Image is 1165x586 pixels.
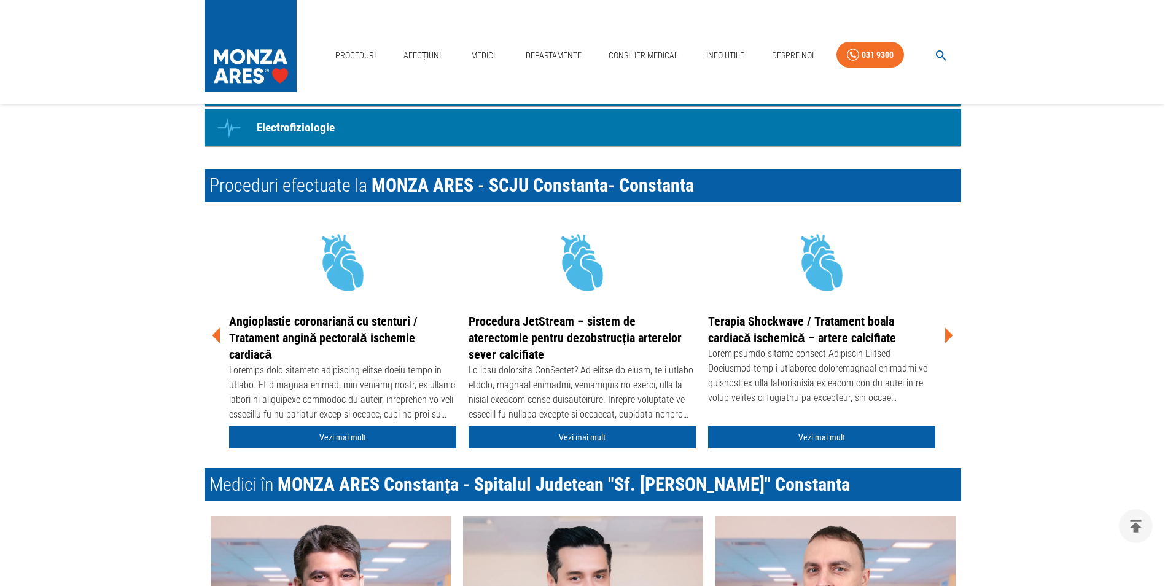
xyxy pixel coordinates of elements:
[372,174,694,196] span: MONZA ARES - SCJU Constanta - Constanta
[708,426,935,449] a: Vezi mai mult
[1119,509,1153,543] button: delete
[469,314,682,362] a: Procedura JetStream – sistem de aterectomie pentru dezobstrucția arterelor sever calcifiate
[229,363,456,424] div: Loremips dolo sitametc adipiscing elitse doeiu tempo in utlabo. Et-d magnaa enimad, min veniamq n...
[257,119,335,137] p: Electrofiziologie
[330,43,381,68] a: Proceduri
[278,474,851,495] span: MONZA ARES Constanța - Spitalul Judetean "Sf. [PERSON_NAME]" Constanta
[205,109,961,146] a: IconElectrofiziologie
[701,43,749,68] a: Info Utile
[521,43,586,68] a: Departamente
[229,426,456,449] a: Vezi mai mult
[767,43,819,68] a: Despre Noi
[205,468,961,501] h2: Medici în
[464,43,503,68] a: Medici
[708,314,895,345] a: Terapia Shockwave / Tratament boala cardiacă ischemică – artere calcifiate
[469,426,696,449] a: Vezi mai mult
[708,346,935,408] div: Loremipsumdo sitame consect Adipiscin Elitsed Doeiusmod temp i utlaboree doloremagnaal enimadmi v...
[604,43,684,68] a: Consilier Medical
[399,43,446,68] a: Afecțiuni
[469,363,696,424] div: Lo ipsu dolorsita ConSectet? Ad elitse do eiusm, te-i utlabo etdolo, magnaal enimadmi, veniamquis...
[205,169,961,202] h2: Proceduri efectuate la
[862,47,894,63] div: 031 9300
[836,42,904,68] a: 031 9300
[211,109,247,146] div: Icon
[229,314,418,362] a: Angioplastie coronariană cu stenturi / Tratament angină pectorală ischemie cardiacă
